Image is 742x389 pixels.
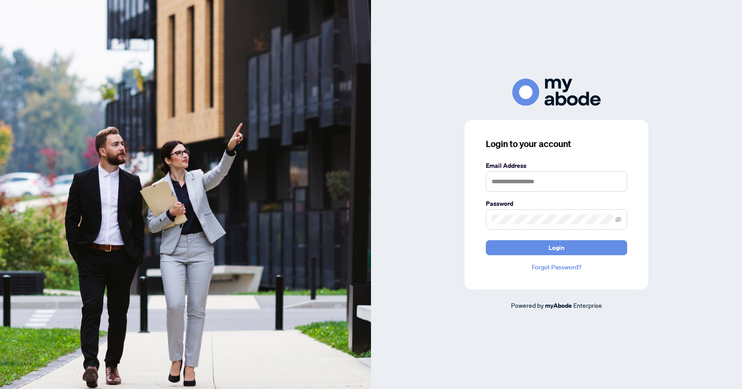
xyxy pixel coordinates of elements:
button: Login [486,240,627,255]
label: Email Address [486,161,627,170]
a: Forgot Password? [486,262,627,272]
span: Powered by [511,301,544,309]
span: Login [549,241,564,255]
span: Enterprise [573,301,602,309]
h3: Login to your account [486,138,627,150]
label: Password [486,199,627,208]
img: ma-logo [512,79,601,106]
a: myAbode [545,301,572,310]
span: eye-invisible [615,216,621,223]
